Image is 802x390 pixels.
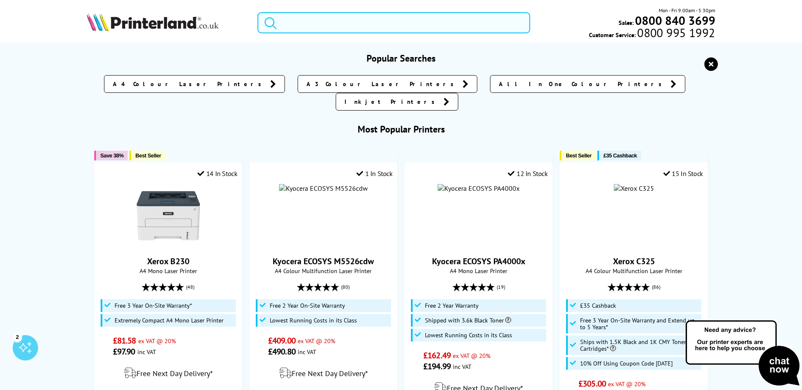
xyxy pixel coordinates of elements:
[356,169,393,178] div: 1 In Stock
[94,151,128,160] button: Save 38%
[432,256,526,267] a: Kyocera ECOSYS PA4000x
[499,80,666,88] span: All In One Colour Printers
[345,97,439,106] span: Inkjet Printers
[336,93,458,111] a: Inkjet Printers
[298,348,316,356] span: inc VAT
[564,267,703,275] span: A4 Colour Multifunction Laser Printer
[257,12,530,33] input: Search product
[138,337,176,345] span: ex VAT @ 20%
[137,348,156,356] span: inc VAT
[580,302,616,309] span: £35 Cashback
[425,302,479,309] span: Free 2 Year Warranty
[409,267,547,275] span: A4 Mono Laser Printer
[270,302,345,309] span: Free 2 Year On-Site Warranty
[425,317,511,324] span: Shipped with 3.6k Black Toner
[186,279,194,295] span: (48)
[560,151,596,160] button: Best Seller
[13,332,22,341] div: 2
[137,184,200,247] img: Xerox B230
[613,256,655,267] a: Xerox C325
[578,378,606,389] span: £305.00
[619,19,634,27] span: Sales:
[663,169,703,178] div: 15 In Stock
[608,380,646,388] span: ex VAT @ 20%
[135,152,161,159] span: Best Seller
[580,339,700,352] span: Ships with 1.5K Black and 1K CMY Toner Cartridges*
[341,279,350,295] span: (80)
[115,302,192,309] span: Free 3 Year On-Site Warranty*
[197,169,237,178] div: 14 In Stock
[268,346,296,357] span: £490.80
[423,350,451,361] span: £162.49
[490,75,685,93] a: All In One Colour Printers
[270,317,357,324] span: Lowest Running Costs in its Class
[113,346,135,357] span: £97.90
[100,152,123,159] span: Save 38%
[129,151,165,160] button: Best Seller
[580,360,673,367] span: 10% Off Using Coupon Code [DATE]
[99,267,237,275] span: A4 Mono Laser Printer
[438,184,520,192] img: Kyocera ECOSYS PA4000x
[87,13,247,33] a: Printerland Logo
[87,13,219,31] img: Printerland Logo
[113,335,136,346] span: £81.58
[603,152,637,159] span: £35 Cashback
[636,29,715,37] span: 0800 995 1992
[254,361,392,385] div: modal_delivery
[298,337,335,345] span: ex VAT @ 20%
[453,363,471,371] span: inc VAT
[508,169,547,178] div: 12 In Stock
[104,75,285,93] a: A4 Colour Laser Printers
[635,13,715,28] b: 0800 840 3699
[115,317,224,324] span: Extremely Compact A4 Mono Laser Printer
[652,279,660,295] span: (86)
[307,80,458,88] span: A3 Colour Laser Printers
[87,52,715,64] h3: Popular Searches
[589,29,715,39] span: Customer Service:
[87,123,715,135] h3: Most Popular Printers
[254,267,392,275] span: A4 Colour Multifunction Laser Printer
[147,256,189,267] a: Xerox B230
[453,352,490,360] span: ex VAT @ 20%
[298,75,477,93] a: A3 Colour Laser Printers
[99,361,237,385] div: modal_delivery
[634,16,715,24] a: 0800 840 3699
[566,152,591,159] span: Best Seller
[423,361,451,372] span: £194.99
[425,332,512,339] span: Lowest Running Costs in its Class
[580,317,700,330] span: Free 3 Year On-Site Warranty and Extend up to 5 Years*
[684,319,802,388] img: Open Live Chat window
[659,6,715,14] span: Mon - Fri 9:00am - 5:30pm
[279,184,368,192] img: Kyocera ECOSYS M5526cdw
[137,241,200,249] a: Xerox B230
[268,335,296,346] span: £409.00
[113,80,266,88] span: A4 Colour Laser Printers
[497,279,505,295] span: (19)
[273,256,374,267] a: Kyocera ECOSYS M5526cdw
[614,184,654,192] img: Xerox C325
[597,151,641,160] button: £35 Cashback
